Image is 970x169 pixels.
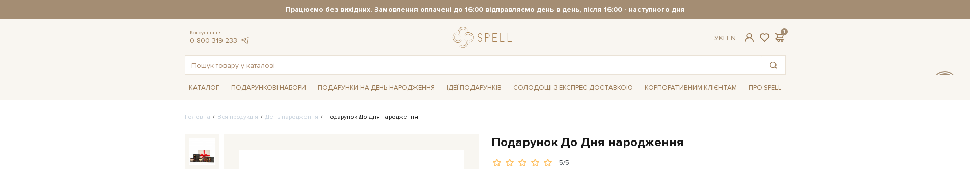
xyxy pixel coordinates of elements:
[723,34,725,42] span: |
[641,80,741,96] a: Корпоративним клієнтам
[453,27,516,48] a: logo
[189,138,215,165] img: Подарунок До Дня народження
[265,113,318,121] a: День народження
[217,113,258,121] a: Вся продукція
[744,80,785,96] a: Про Spell
[509,79,637,96] a: Солодощі з експрес-доставкою
[559,158,569,168] div: 5/5
[190,30,250,36] span: Консультація:
[762,56,785,74] button: Пошук товару у каталозі
[190,36,237,45] a: 0 800 319 233
[727,34,736,42] a: En
[185,5,786,14] strong: Працюємо без вихідних. Замовлення оплачені до 16:00 відправляємо день в день, після 16:00 - насту...
[185,113,210,121] a: Головна
[314,80,439,96] a: Подарунки на День народження
[491,134,786,150] h1: Подарунок До Дня народження
[185,80,224,96] a: Каталог
[185,56,762,74] input: Пошук товару у каталозі
[227,80,310,96] a: Подарункові набори
[714,34,736,43] div: Ук
[240,36,250,45] a: telegram
[318,112,418,122] li: Подарунок До Дня народження
[442,80,506,96] a: Ідеї подарунків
